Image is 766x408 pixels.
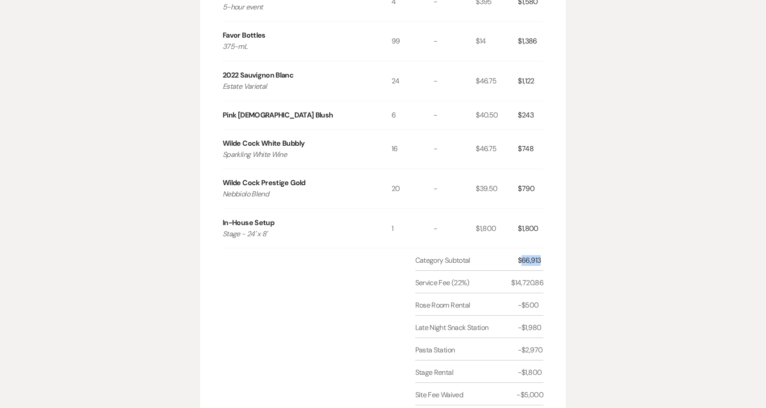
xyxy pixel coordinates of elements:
[223,217,274,228] div: In-House Setup
[434,130,476,169] div: -
[223,41,374,52] p: 375-mL
[415,322,518,333] div: Late Night Snack Station
[476,22,518,61] div: $14
[392,169,434,208] div: 20
[518,300,543,311] div: -$500
[415,345,518,356] div: Pasta Station
[415,300,518,311] div: Rose Room Rental
[518,61,543,101] div: $1,122
[415,255,518,266] div: Category Subtotal
[434,101,476,129] div: -
[392,61,434,101] div: 24
[476,101,518,129] div: $40.50
[518,367,543,378] div: -$1,800
[415,367,518,378] div: Stage Rental
[223,1,374,13] p: 5-hour event
[518,130,543,169] div: $748
[518,22,543,61] div: $1,386
[392,101,434,129] div: 6
[476,130,518,169] div: $46.75
[223,138,305,149] div: Wilde Cock White Bubbly
[476,61,518,101] div: $46.75
[476,169,518,208] div: $39.50
[223,81,374,92] p: Estate Varietal
[518,255,543,266] div: $66,913
[434,169,476,208] div: -
[392,209,434,248] div: 1
[511,278,543,288] div: $14,720.86
[223,188,374,200] p: Nebbiolo Blend
[516,390,543,400] div: -$5,000
[392,22,434,61] div: 99
[518,169,543,208] div: $790
[392,130,434,169] div: 16
[223,178,306,188] div: Wilde Cock Prestige Gold
[223,228,374,240] p: Stage - 24' x 8'
[518,209,543,248] div: $1,800
[434,209,476,248] div: -
[518,101,543,129] div: $243
[223,70,293,81] div: 2022 Sauvignon Blanc
[518,345,543,356] div: -$2,970
[434,22,476,61] div: -
[415,390,517,400] div: Site Fee Waived
[434,61,476,101] div: -
[223,149,374,161] p: Sparkling White Wine
[415,278,512,288] div: Service Fee (22%)
[223,110,333,121] div: Pink [DEMOGRAPHIC_DATA] Blush
[518,322,543,333] div: -$1,980
[223,30,266,41] div: Favor Bottles
[476,209,518,248] div: $1,800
